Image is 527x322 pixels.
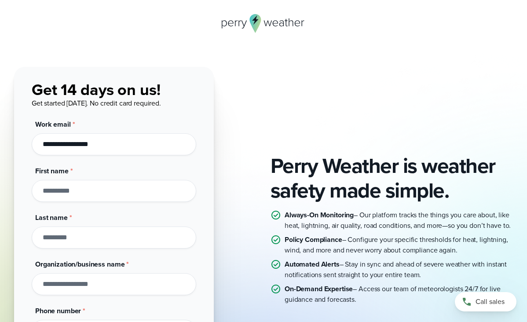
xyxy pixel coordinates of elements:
[35,259,124,269] span: Organization/business name
[285,210,513,231] p: – Our platform tracks the things you care about, like heat, lightning, air quality, road conditio...
[285,259,513,280] p: – Stay in sync and ahead of severe weather with instant notifications sent straight to your entir...
[285,284,353,294] strong: On-Demand Expertise
[32,98,161,108] span: Get started [DATE]. No credit card required.
[35,119,71,129] span: Work email
[285,210,354,220] strong: Always-On Monitoring
[285,284,513,305] p: – Access our team of meteorologists 24/7 for live guidance and forecasts.
[35,306,81,316] span: Phone number
[476,296,505,307] span: Call sales
[285,234,342,245] strong: Policy Compliance
[35,212,68,223] span: Last name
[271,154,513,203] h2: Perry Weather is weather safety made simple.
[285,234,513,256] p: – Configure your specific thresholds for heat, lightning, wind, and more and never worry about co...
[285,259,340,269] strong: Automated Alerts
[32,78,161,101] span: Get 14 days on us!
[35,166,69,176] span: First name
[455,292,516,311] a: Call sales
